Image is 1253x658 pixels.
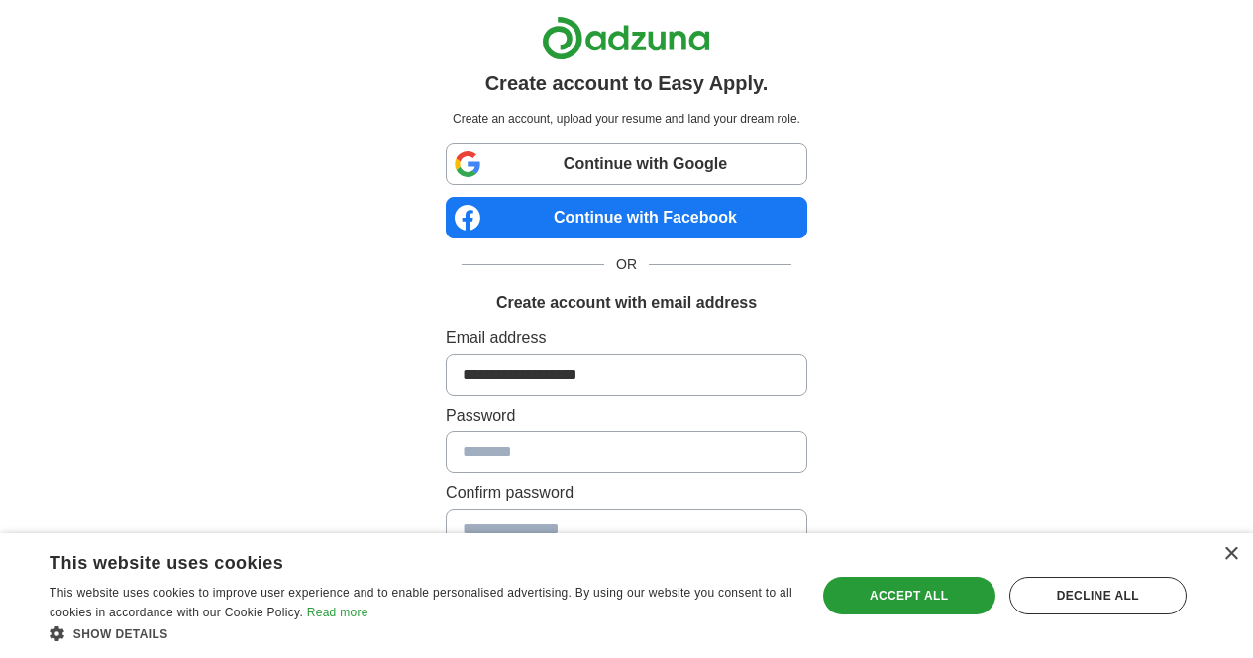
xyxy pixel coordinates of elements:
[50,586,792,619] span: This website uses cookies to improve user experience and to enable personalised advertising. By u...
[823,577,995,614] div: Accept all
[446,327,807,350] label: Email address
[446,404,807,427] label: Password
[1223,547,1238,562] div: Close
[50,545,744,575] div: This website uses cookies
[1009,577,1187,614] div: Decline all
[542,16,710,60] img: Adzuna logo
[604,254,649,275] span: OR
[73,627,168,641] span: Show details
[50,623,793,643] div: Show details
[446,143,807,185] a: Continue with Google
[496,291,757,315] h1: Create account with email address
[446,197,807,238] a: Continue with Facebook
[446,481,807,505] label: Confirm password
[485,68,769,98] h1: Create account to Easy Apply.
[450,110,803,128] p: Create an account, upload your resume and land your dream role.
[307,606,368,619] a: Read more, opens a new window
